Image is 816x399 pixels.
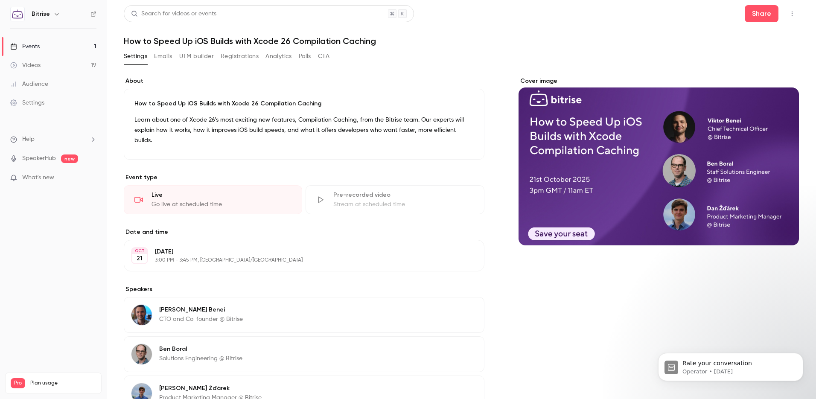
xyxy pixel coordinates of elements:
p: 21 [137,254,143,263]
span: Help [22,135,35,144]
div: Live [152,191,291,199]
button: CTA [318,50,329,63]
label: About [124,77,484,85]
img: Bitrise [11,7,24,21]
p: 3:00 PM - 3:45 PM, [GEOGRAPHIC_DATA]/[GEOGRAPHIC_DATA] [155,257,439,264]
iframe: Intercom notifications message [645,335,816,395]
a: SpeakerHub [22,154,56,163]
div: Stream at scheduled time [333,200,473,209]
section: Cover image [519,77,799,245]
span: Plan usage [30,380,96,387]
p: CTO and Co-founder @ Bitrise [159,315,243,323]
p: Learn about one of Xcode 26’s most exciting new features, Compilation Caching, from the Bitrise t... [134,115,474,146]
p: Ben Boral [159,345,242,353]
div: LiveGo live at scheduled time [124,185,302,214]
p: [PERSON_NAME] Žďárek [159,384,262,393]
button: Polls [299,50,311,63]
li: help-dropdown-opener [10,135,96,144]
div: Viktor Benei[PERSON_NAME] BeneiCTO and Co-founder @ Bitrise [124,297,484,333]
div: Pre-recorded video [333,191,473,199]
div: Videos [10,61,41,70]
button: UTM builder [179,50,214,63]
iframe: Noticeable Trigger [86,174,96,182]
div: Search for videos or events [131,9,216,18]
p: [PERSON_NAME] Benei [159,306,243,314]
div: Events [10,42,40,51]
button: Analytics [265,50,292,63]
img: Viktor Benei [131,305,152,325]
p: Solutions Engineering @ Bitrise [159,354,242,363]
button: Emails [154,50,172,63]
p: Event type [124,173,484,182]
label: Cover image [519,77,799,85]
h6: Bitrise [32,10,50,18]
h1: How to Speed Up iOS Builds with Xcode 26 Compilation Caching [124,36,799,46]
p: How to Speed Up iOS Builds with Xcode 26 Compilation Caching [134,99,474,108]
span: What's new [22,173,54,182]
div: Audience [10,80,48,88]
div: Pre-recorded videoStream at scheduled time [306,185,484,214]
div: OCT [132,248,147,254]
div: Go live at scheduled time [152,200,291,209]
button: Registrations [221,50,259,63]
span: new [61,154,78,163]
button: Settings [124,50,147,63]
div: Ben BoralBen BoralSolutions Engineering @ Bitrise [124,336,484,372]
button: Share [745,5,778,22]
label: Speakers [124,285,484,294]
span: Pro [11,378,25,388]
img: Ben Boral [131,344,152,364]
p: [DATE] [155,248,439,256]
div: Settings [10,99,44,107]
label: Date and time [124,228,484,236]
